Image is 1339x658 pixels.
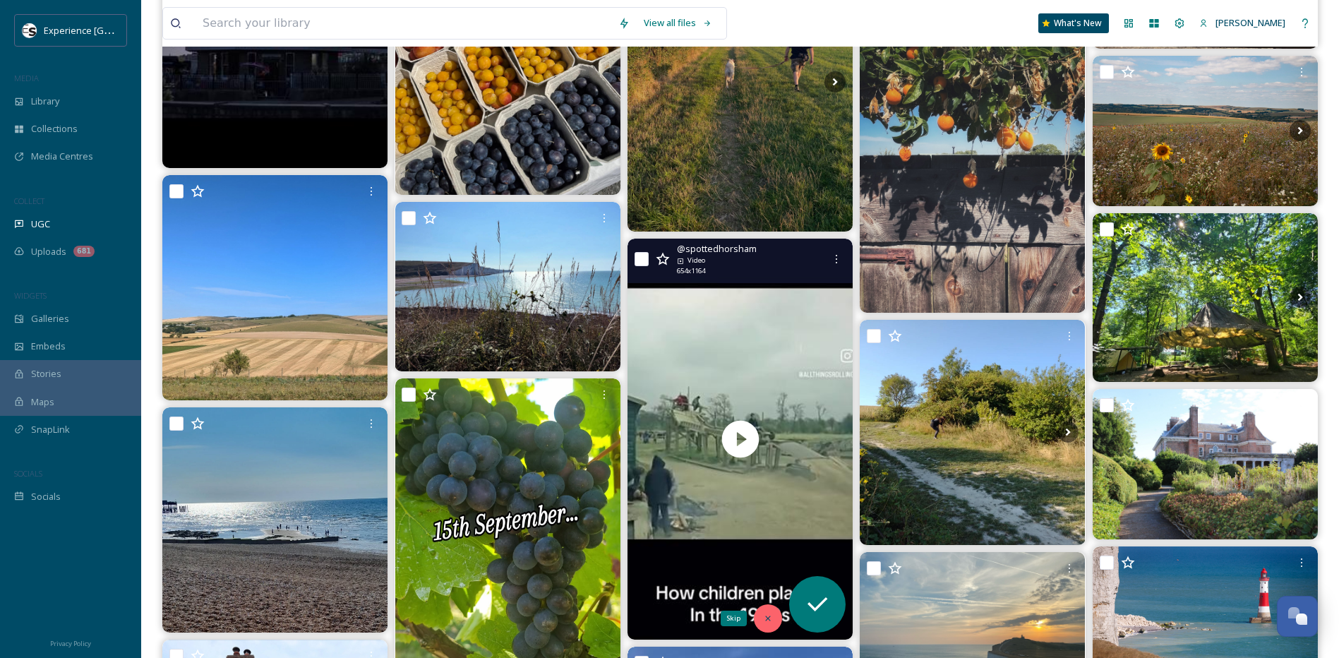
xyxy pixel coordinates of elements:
span: Stories [31,367,61,381]
div: Skip [721,611,747,626]
input: Search your library [196,8,611,39]
img: The stripey fields of late summer on the #Sussex Downs. #sdnp #Worthing #claphamwoods #walking #w... [162,175,388,400]
img: Beach Party #stleonardsonsea #heavenonsea #sussex #coast #bankholidayweekend #summersend [162,407,388,633]
a: [PERSON_NAME] [1192,9,1292,37]
span: @ spottedhorsham [677,242,757,256]
video: How children played in the 1960s - Health & Safety didn’t get an invite! 😂 #horsham #crawley #spo... [628,239,853,640]
img: Love gardens? Take a tour of Uppark's gardens, led by our wonderful volunteers.⁠ ⁠ Find out more:... [1093,389,1318,539]
span: WIDGETS [14,290,47,301]
img: thumbnail [628,239,853,640]
img: Seven Sisters from Seaford Head this morning. The water was still and the sun bouncing off it #se... [395,202,620,371]
span: Socials [31,490,61,503]
span: Library [31,95,59,108]
a: Privacy Policy [50,634,91,651]
img: Walled Gardens #obsession #Sussex [860,12,1085,312]
span: Experience [GEOGRAPHIC_DATA] [44,23,184,37]
span: 654 x 1164 [677,266,705,276]
span: MEDIA [14,73,39,83]
span: Media Centres [31,150,93,163]
span: COLLECT [14,196,44,206]
span: Galleries [31,312,69,325]
img: WSCC%20ES%20Socials%20Icon%20-%20Secondary%20-%20Black.jpg [23,23,37,37]
span: Embeds [31,340,66,353]
a: What's New [1038,13,1109,33]
img: WHAT A GLORIOUS BANK HOLIDAY! ☀️😍🌳 #camping #campingvibes #campingtrip #glamping #glampinguk #fam... [1093,213,1318,383]
span: Collections [31,122,78,136]
img: #southdowns #juggsroad #walktolewes #sussex #southdownsnationalpark [1093,56,1318,206]
span: [PERSON_NAME] [1215,16,1285,29]
span: Privacy Policy [50,639,91,648]
a: View all files [637,9,719,37]
span: SnapLink [31,423,70,436]
div: 681 [73,246,95,257]
span: UGC [31,217,50,231]
img: Glorious early morning walk #newhaven #sussex [860,320,1085,545]
button: Open Chat [1277,596,1318,637]
span: Maps [31,395,54,409]
span: Video [687,256,705,265]
span: SOCIALS [14,468,42,479]
span: Uploads [31,245,66,258]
